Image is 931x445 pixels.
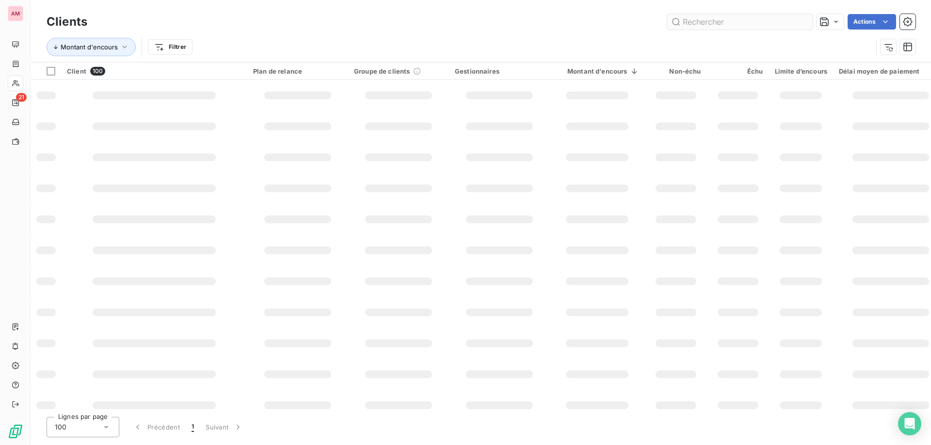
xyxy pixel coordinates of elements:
[186,417,200,437] button: 1
[90,67,105,76] span: 100
[556,67,639,75] div: Montant d'encours
[253,67,342,75] div: Plan de relance
[47,13,87,31] h3: Clients
[61,43,118,51] span: Montant d'encours
[8,6,23,21] div: AM
[47,38,136,56] button: Montant d'encours
[667,14,813,30] input: Rechercher
[455,67,544,75] div: Gestionnaires
[192,422,194,432] span: 1
[651,67,701,75] div: Non-échu
[898,412,921,435] div: Open Intercom Messenger
[775,67,827,75] div: Limite d’encours
[848,14,896,30] button: Actions
[55,422,66,432] span: 100
[354,67,410,75] span: Groupe de clients
[713,67,763,75] div: Échu
[67,67,86,75] span: Client
[8,424,23,439] img: Logo LeanPay
[200,417,249,437] button: Suivant
[127,417,186,437] button: Précédent
[16,93,27,102] span: 21
[148,39,193,55] button: Filtrer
